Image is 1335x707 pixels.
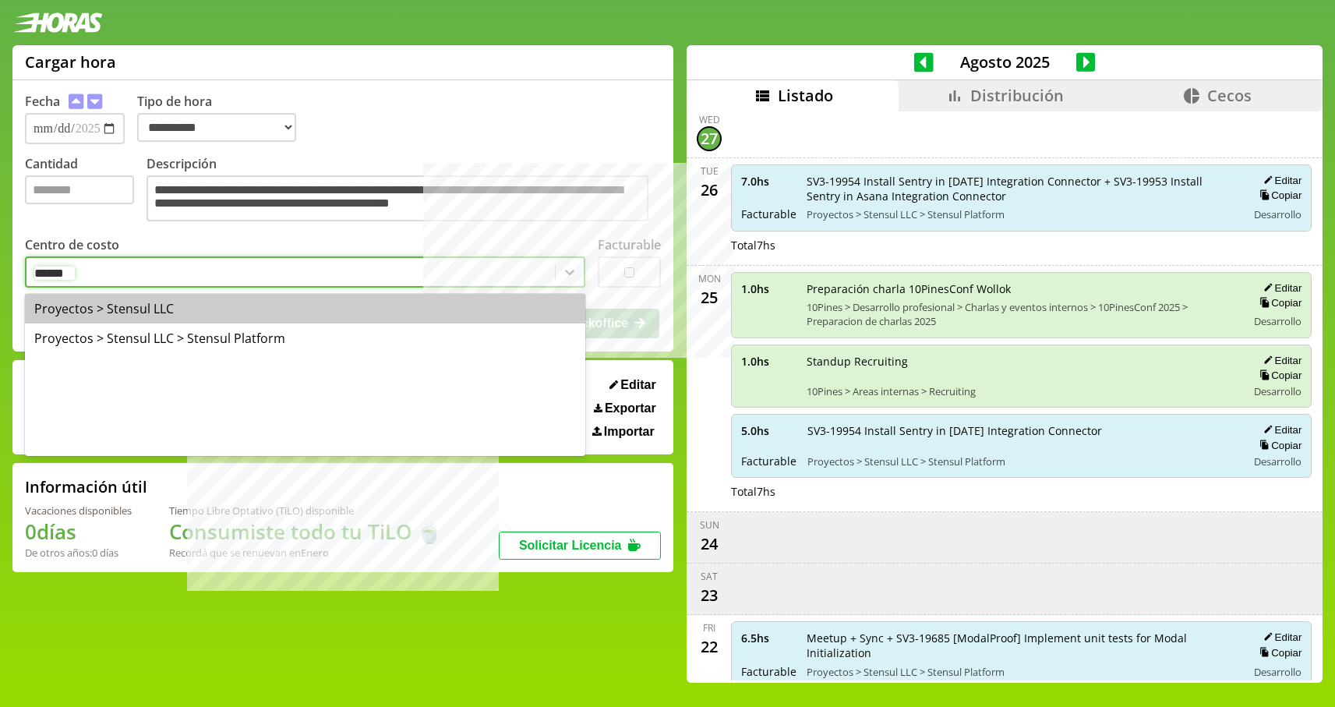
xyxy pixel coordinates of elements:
span: Distribución [970,85,1064,106]
span: 10Pines > Desarrollo profesional > Charlas y eventos internos > 10PinesConf 2025 > Preparacion de... [807,300,1236,328]
span: 1.0 hs [741,281,796,296]
button: Editar [1259,423,1301,437]
span: Preparación charla 10PinesConf Wollok [807,281,1236,296]
span: Desarrollo [1254,665,1301,679]
b: Enero [301,546,329,560]
button: Copiar [1255,646,1301,659]
div: 27 [697,126,722,151]
span: 1.0 hs [741,354,796,369]
button: Copiar [1255,439,1301,452]
img: logotipo [12,12,103,33]
span: Meetup + Sync + SV3-19685 [ModalProof] Implement unit tests for Modal Initialization [807,631,1236,660]
div: Total 7 hs [731,238,1312,253]
button: Copiar [1255,189,1301,202]
div: Proyectos > Stensul LLC > Stensul Platform [25,323,585,353]
span: Facturable [741,207,796,221]
div: 23 [697,583,722,608]
span: SV3-19954 Install Sentry in [DATE] Integration Connector [807,423,1236,438]
div: Recordá que se renuevan en [169,546,442,560]
span: Facturable [741,664,796,679]
span: Desarrollo [1254,314,1301,328]
h1: Consumiste todo tu TiLO 🍵 [169,518,442,546]
div: 25 [697,285,722,310]
div: Mon [698,272,721,285]
button: Editar [1259,281,1301,295]
label: Facturable [598,236,661,253]
textarea: Descripción [147,175,648,221]
span: Solicitar Licencia [519,539,622,552]
div: Vacaciones disponibles [25,504,132,518]
span: Cecos [1207,85,1252,106]
span: Editar [620,378,655,392]
h1: Cargar hora [25,51,116,72]
span: Listado [778,85,833,106]
button: Editar [1259,174,1301,187]
span: 5.0 hs [741,423,796,438]
span: Desarrollo [1254,384,1301,398]
span: Agosto 2025 [934,51,1076,72]
input: Cantidad [25,175,134,204]
h2: Información útil [25,476,147,497]
button: Copiar [1255,369,1301,382]
button: Editar [1259,631,1301,644]
button: Exportar [589,401,661,416]
div: 22 [697,635,722,659]
span: Desarrollo [1254,207,1301,221]
label: Centro de costo [25,236,119,253]
span: 10Pines > Areas internas > Recruiting [807,384,1236,398]
button: Editar [1259,354,1301,367]
span: 7.0 hs [741,174,796,189]
button: Editar [605,377,661,393]
div: Total 7 hs [731,484,1312,499]
span: Desarrollo [1254,454,1301,468]
span: SV3-19954 Install Sentry in [DATE] Integration Connector + SV3-19953 Install Sentry in Asana Inte... [807,174,1236,203]
span: Exportar [605,401,656,415]
div: 24 [697,532,722,557]
label: Cantidad [25,155,147,225]
div: Fri [703,621,715,635]
span: Importar [604,425,655,439]
div: Wed [699,113,720,126]
span: 6.5 hs [741,631,796,645]
button: Solicitar Licencia [499,532,661,560]
span: Proyectos > Stensul LLC > Stensul Platform [807,454,1236,468]
span: Facturable [741,454,796,468]
div: 26 [697,178,722,203]
button: Copiar [1255,296,1301,309]
div: Tiempo Libre Optativo (TiLO) disponible [169,504,442,518]
div: Sat [701,570,718,583]
div: De otros años: 0 días [25,546,132,560]
span: Proyectos > Stensul LLC > Stensul Platform [807,207,1236,221]
h1: 0 días [25,518,132,546]
label: Tipo de hora [137,93,309,144]
div: Sun [700,518,719,532]
div: Proyectos > Stensul LLC [25,294,585,323]
select: Tipo de hora [137,113,296,142]
div: scrollable content [687,111,1323,681]
span: Proyectos > Stensul LLC > Stensul Platform [807,665,1236,679]
label: Fecha [25,93,60,110]
div: Tue [701,164,719,178]
label: Descripción [147,155,661,225]
span: Standup Recruiting [807,354,1236,369]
